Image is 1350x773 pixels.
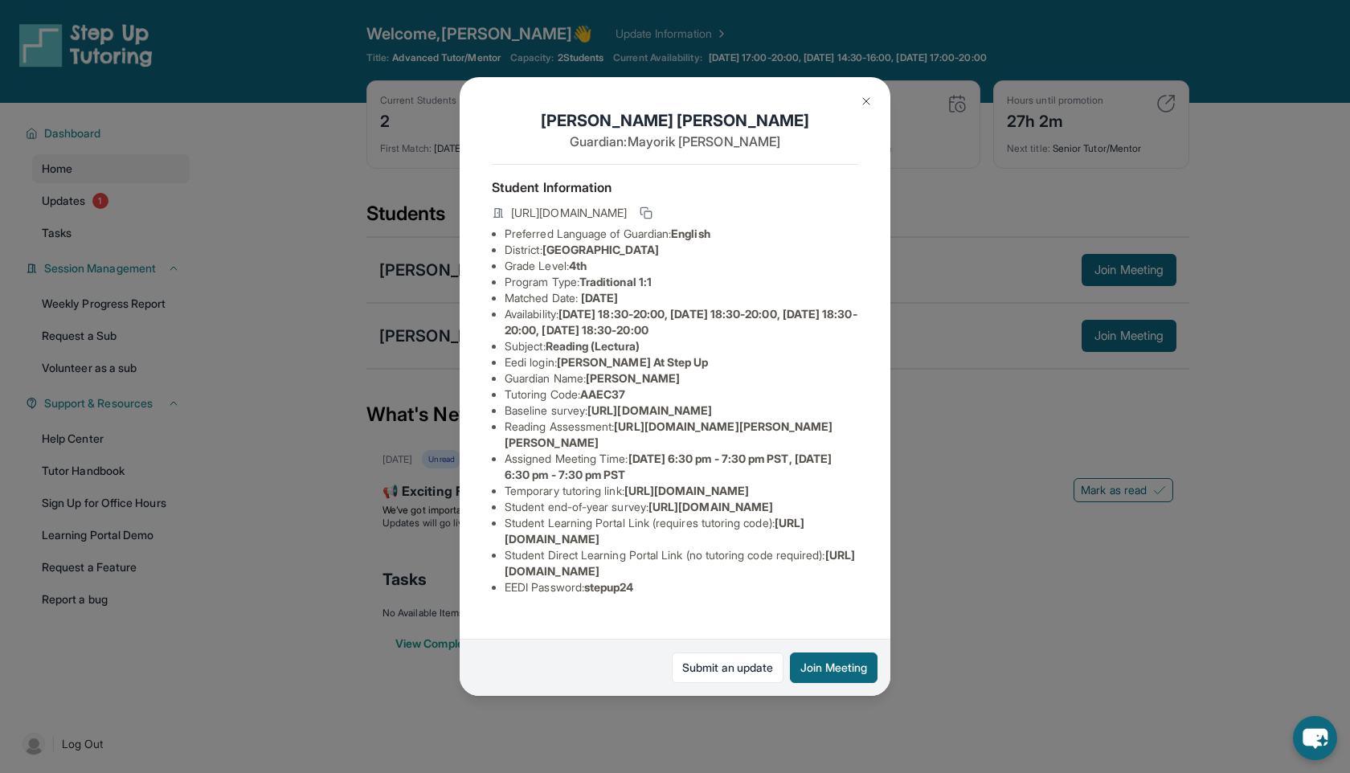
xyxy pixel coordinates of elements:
li: Availability: [505,306,858,338]
li: Temporary tutoring link : [505,483,858,499]
span: [URL][DOMAIN_NAME][PERSON_NAME][PERSON_NAME] [505,419,833,449]
span: [DATE] 18:30-20:00, [DATE] 18:30-20:00, [DATE] 18:30-20:00, [DATE] 18:30-20:00 [505,307,857,337]
li: District: [505,242,858,258]
li: Baseline survey : [505,403,858,419]
span: [DATE] 6:30 pm - 7:30 pm PST, [DATE] 6:30 pm - 7:30 pm PST [505,452,832,481]
li: Reading Assessment : [505,419,858,451]
li: Eedi login : [505,354,858,370]
button: chat-button [1293,716,1337,760]
span: Reading (Lectura) [546,339,640,353]
span: [DATE] [581,291,618,305]
li: Guardian Name : [505,370,858,386]
li: Grade Level: [505,258,858,274]
button: Copy link [636,203,656,223]
span: [PERSON_NAME] [586,371,680,385]
li: Matched Date: [505,290,858,306]
span: [URL][DOMAIN_NAME] [587,403,712,417]
li: Student Direct Learning Portal Link (no tutoring code required) : [505,547,858,579]
span: [URL][DOMAIN_NAME] [511,205,627,221]
span: 4th [569,259,587,272]
span: [URL][DOMAIN_NAME] [648,500,773,513]
button: Join Meeting [790,652,877,683]
li: Preferred Language of Guardian: [505,226,858,242]
span: [GEOGRAPHIC_DATA] [542,243,659,256]
span: stepup24 [584,580,634,594]
li: Program Type: [505,274,858,290]
li: Subject : [505,338,858,354]
li: Tutoring Code : [505,386,858,403]
span: [PERSON_NAME] At Step Up [557,355,709,369]
li: Assigned Meeting Time : [505,451,858,483]
span: [URL][DOMAIN_NAME] [624,484,749,497]
p: Guardian: Mayorik [PERSON_NAME] [492,132,858,151]
span: AAEC37 [580,387,625,401]
span: Traditional 1:1 [579,275,652,288]
h4: Student Information [492,178,858,197]
img: Close Icon [860,95,873,108]
li: Student end-of-year survey : [505,499,858,515]
span: English [671,227,710,240]
h1: [PERSON_NAME] [PERSON_NAME] [492,109,858,132]
li: EEDI Password : [505,579,858,595]
li: Student Learning Portal Link (requires tutoring code) : [505,515,858,547]
a: Submit an update [672,652,783,683]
